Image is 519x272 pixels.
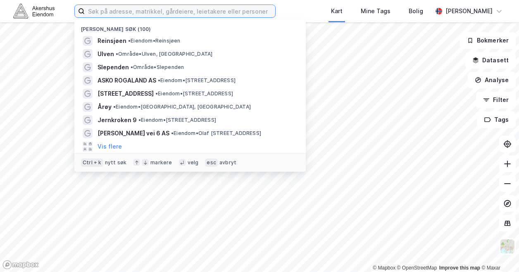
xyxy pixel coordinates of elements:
[138,117,141,123] span: •
[98,76,156,85] span: ASKO ROGALAND AS
[468,72,516,88] button: Analyse
[74,19,306,34] div: [PERSON_NAME] søk (100)
[373,265,395,271] a: Mapbox
[171,130,174,136] span: •
[476,92,516,108] button: Filter
[138,117,216,123] span: Eiendom • [STREET_ADDRESS]
[116,51,118,57] span: •
[81,158,103,167] div: Ctrl + k
[361,6,390,16] div: Mine Tags
[2,260,39,270] a: Mapbox homepage
[116,51,212,57] span: Område • Ulven, [GEOGRAPHIC_DATA]
[128,38,181,44] span: Eiendom • Reinsjøen
[105,159,127,166] div: nytt søk
[131,64,133,70] span: •
[409,6,423,16] div: Bolig
[113,104,116,110] span: •
[331,6,343,16] div: Kart
[397,265,437,271] a: OpenStreetMap
[98,89,154,99] span: [STREET_ADDRESS]
[98,102,112,112] span: Årøy
[158,77,236,84] span: Eiendom • [STREET_ADDRESS]
[98,115,137,125] span: Jernkroken 9
[131,64,184,71] span: Område • Slependen
[85,5,275,17] input: Søk på adresse, matrikkel, gårdeiere, leietakere eller personer
[439,265,480,271] a: Improve this map
[158,77,160,83] span: •
[478,232,519,272] iframe: Chat Widget
[98,128,169,138] span: [PERSON_NAME] vei 6 AS
[188,159,199,166] div: velg
[113,104,251,110] span: Eiendom • [GEOGRAPHIC_DATA], [GEOGRAPHIC_DATA]
[205,158,218,167] div: esc
[128,38,131,44] span: •
[98,142,122,151] button: Vis flere
[219,159,236,166] div: avbryt
[155,90,158,97] span: •
[465,52,516,69] button: Datasett
[98,62,129,72] span: Slependen
[445,6,493,16] div: [PERSON_NAME]
[98,36,126,46] span: Reinsjøen
[460,32,516,49] button: Bokmerker
[150,159,172,166] div: markere
[477,111,516,128] button: Tags
[171,130,261,137] span: Eiendom • Olaf [STREET_ADDRESS]
[98,49,114,59] span: Ulven
[155,90,233,97] span: Eiendom • [STREET_ADDRESS]
[13,4,55,18] img: akershus-eiendom-logo.9091f326c980b4bce74ccdd9f866810c.svg
[478,232,519,272] div: Kontrollprogram for chat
